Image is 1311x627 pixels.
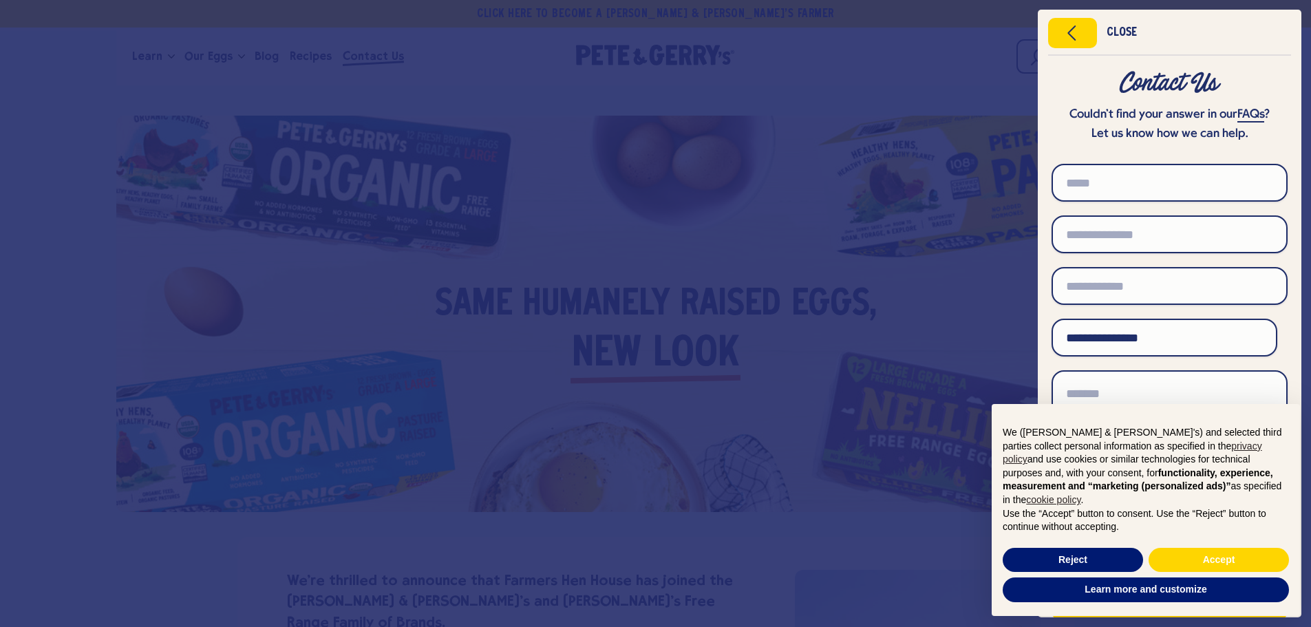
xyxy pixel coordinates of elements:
div: Notice [981,393,1311,627]
p: We ([PERSON_NAME] & [PERSON_NAME]'s) and selected third parties collect personal information as s... [1003,426,1289,507]
button: Accept [1149,548,1289,573]
p: Use the “Accept” button to consent. Use the “Reject” button to continue without accepting. [1003,507,1289,534]
p: Let us know how we can help. [1052,125,1288,144]
button: Close menu [1048,18,1097,48]
div: Contact Us [1052,71,1288,96]
button: Reject [1003,548,1143,573]
a: FAQs [1237,108,1264,123]
div: Close [1107,28,1137,38]
button: Learn more and customize [1003,577,1289,602]
p: Couldn’t find your answer in our ? [1052,105,1288,125]
a: cookie policy [1026,494,1080,505]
